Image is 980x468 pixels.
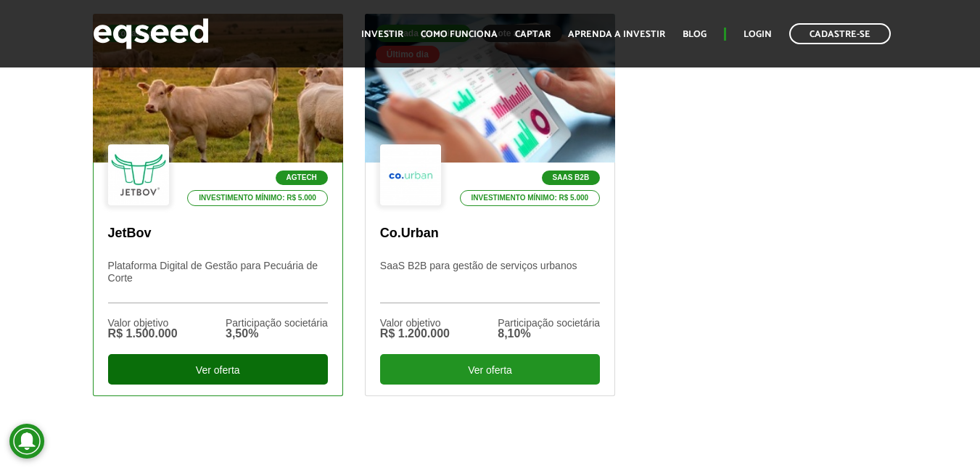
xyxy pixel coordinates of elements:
p: Investimento mínimo: R$ 5.000 [187,190,328,206]
div: R$ 1.500.000 [108,328,178,340]
a: Aprenda a investir [568,30,665,39]
p: Co.Urban [380,226,600,242]
div: Ver oferta [380,354,600,385]
p: Investimento mínimo: R$ 5.000 [460,190,601,206]
div: R$ 1.200.000 [380,328,450,340]
div: Participação societária [498,318,600,328]
img: EqSeed [93,15,209,53]
a: Blog [683,30,707,39]
div: 8,10% [498,328,600,340]
a: Rodada garantida Lote adicional Último dia SaaS B2B Investimento mínimo: R$ 5.000 Co.Urban SaaS B... [365,14,615,396]
div: Valor objetivo [108,318,178,328]
div: Ver oferta [108,354,328,385]
a: Captar [515,30,551,39]
a: Cadastre-se [789,23,891,44]
p: Plataforma Digital de Gestão para Pecuária de Corte [108,260,328,303]
a: Login [744,30,772,39]
a: Investir [361,30,403,39]
div: 3,50% [226,328,328,340]
p: Agtech [276,171,328,185]
div: Valor objetivo [380,318,450,328]
p: SaaS B2B para gestão de serviços urbanos [380,260,600,303]
a: Como funciona [421,30,498,39]
div: Participação societária [226,318,328,328]
a: Rodada garantida Agtech Investimento mínimo: R$ 5.000 JetBov Plataforma Digital de Gestão para Pe... [93,14,343,396]
p: JetBov [108,226,328,242]
p: SaaS B2B [542,171,601,185]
